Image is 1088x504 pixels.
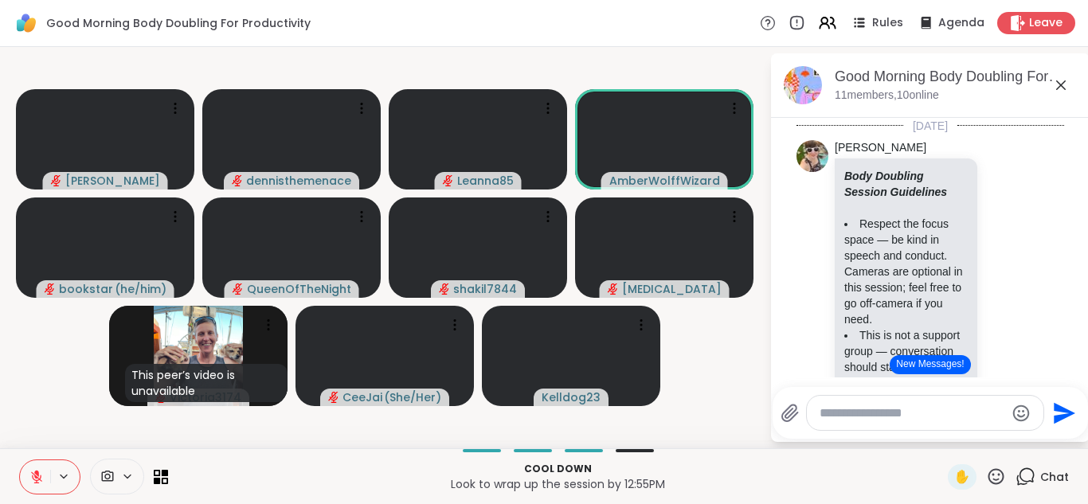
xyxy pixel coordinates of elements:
[453,281,517,297] span: shakil7844
[246,173,351,189] span: dennisthemenace
[835,140,926,156] a: [PERSON_NAME]
[608,283,619,295] span: audio-muted
[443,175,454,186] span: audio-muted
[233,283,244,295] span: audio-muted
[59,281,113,297] span: bookstar
[796,140,828,172] img: https://sharewell-space-live.sfo3.digitaloceanspaces.com/user-generated/3bf5b473-6236-4210-9da2-3...
[954,467,970,486] span: ✋
[835,88,939,104] p: 11 members, 10 online
[844,327,968,439] li: This is not a support group — conversation should stay light. Brief check-ins are welcome, but pl...
[342,389,382,405] span: CeeJai
[609,173,720,189] span: AmberWolffWizard
[835,67,1077,87] div: Good Morning Body Doubling For Productivity, [DATE]
[457,173,514,189] span: Leanna85
[232,175,243,186] span: audio-muted
[784,66,822,104] img: Good Morning Body Doubling For Productivity, Sep 09
[439,283,450,295] span: audio-muted
[46,15,311,31] span: Good Morning Body Doubling For Productivity
[115,281,166,297] span: ( he/him )
[13,10,40,37] img: ShareWell Logomark
[622,281,722,297] span: [MEDICAL_DATA]
[844,216,968,327] li: Respect the focus space — be kind in speech and conduct. Cameras are optional in this session; fe...
[1029,15,1063,31] span: Leave
[178,476,938,492] p: Look to wrap up the session by 12:55PM
[820,405,1005,421] textarea: Type your message
[903,118,957,134] span: [DATE]
[154,306,243,406] img: Victoria3174
[51,175,62,186] span: audio-muted
[890,355,970,374] button: New Messages!
[45,283,56,295] span: audio-muted
[1044,395,1080,431] button: Send
[125,364,288,402] div: This peer’s video is unavailable
[542,389,601,405] span: Kelldog23
[65,173,160,189] span: [PERSON_NAME]
[247,281,351,297] span: QueenOfTheNight
[1040,469,1069,485] span: Chat
[844,170,947,198] strong: Body Doubling Session Guidelines
[872,15,903,31] span: Rules
[328,392,339,403] span: audio-muted
[384,389,441,405] span: ( She/Her )
[938,15,984,31] span: Agenda
[1012,404,1031,423] button: Emoji picker
[178,462,938,476] p: Cool down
